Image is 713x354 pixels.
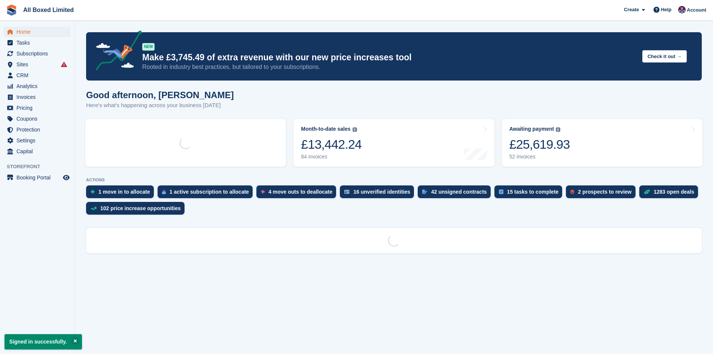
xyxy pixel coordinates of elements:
[16,124,61,135] span: Protection
[91,190,95,194] img: move_ins_to_allocate_icon-fdf77a2bb77ea45bf5b3d319d69a93e2d87916cf1d5bf7949dd705db3b84f3ca.svg
[502,119,703,167] a: Awaiting payment £25,619.93 52 invoices
[98,189,150,195] div: 1 move in to allocate
[431,189,487,195] div: 42 unsigned contracts
[16,70,61,81] span: CRM
[16,103,61,113] span: Pricing
[4,81,71,91] a: menu
[624,6,639,13] span: Create
[4,59,71,70] a: menu
[86,90,234,100] h1: Good afternoon, [PERSON_NAME]
[494,185,566,202] a: 15 tasks to complete
[301,126,350,132] div: Month-to-date sales
[4,92,71,102] a: menu
[256,185,340,202] a: 4 move outs to deallocate
[86,178,702,182] p: ACTIONS
[507,189,559,195] div: 15 tasks to complete
[644,189,650,194] img: deal-1b604bf984904fb50ccaf53a9ad4b4a5d6e5aea283cecdc64d6e3604feb123c2.svg
[4,27,71,37] a: menu
[20,4,77,16] a: All Boxed Limited
[100,205,181,211] div: 102 price increase opportunities
[158,185,256,202] a: 1 active subscription to allocate
[4,146,71,157] a: menu
[170,189,249,195] div: 1 active subscription to allocate
[16,59,61,70] span: Sites
[16,27,61,37] span: Home
[16,172,61,183] span: Booking Portal
[301,137,362,152] div: £13,442.24
[4,172,71,183] a: menu
[16,146,61,157] span: Capital
[353,189,410,195] div: 16 unverified identities
[566,185,639,202] a: 2 prospects to review
[16,92,61,102] span: Invoices
[16,48,61,59] span: Subscriptions
[340,185,418,202] a: 16 unverified identities
[89,30,142,73] img: price-adjustments-announcement-icon-8257ccfd72463d97f412b2fc003d46551f7dbcb40ab6d574587a9cd5c0d94...
[4,37,71,48] a: menu
[654,189,694,195] div: 1283 open deals
[301,154,362,160] div: 84 invoices
[4,70,71,81] a: menu
[353,127,357,132] img: icon-info-grey-7440780725fd019a000dd9b08b2336e03edf1995a4989e88bcd33f0948082b44.svg
[509,154,570,160] div: 52 invoices
[4,48,71,59] a: menu
[61,61,67,67] i: Smart entry sync failures have occurred
[86,185,158,202] a: 1 move in to allocate
[142,43,155,51] div: NEW
[142,52,636,63] p: Make £3,745.49 of extra revenue with our new price increases tool
[570,190,574,194] img: prospect-51fa495bee0391a8d652442698ab0144808aea92771e9ea1ae160a38d050c398.svg
[499,190,503,194] img: task-75834270c22a3079a89374b754ae025e5fb1db73e45f91037f5363f120a921f8.svg
[509,126,554,132] div: Awaiting payment
[4,334,82,350] p: Signed in successfully.
[4,114,71,124] a: menu
[16,37,61,48] span: Tasks
[16,81,61,91] span: Analytics
[556,127,560,132] img: icon-info-grey-7440780725fd019a000dd9b08b2336e03edf1995a4989e88bcd33f0948082b44.svg
[418,185,494,202] a: 42 unsigned contracts
[422,190,427,194] img: contract_signature_icon-13c848040528278c33f63329250d36e43548de30e8caae1d1a13099fd9432cc5.svg
[642,50,687,63] button: Check it out →
[4,124,71,135] a: menu
[578,189,631,195] div: 2 prospects to review
[162,190,166,194] img: active_subscription_to_allocate_icon-d502201f5373d7db506a760aba3b589e785aa758c864c3986d89f69b8ff3...
[6,4,17,16] img: stora-icon-8386f47178a22dfd0bd8f6a31ec36ba5ce8667c1dd55bd0f319d3a0aa187defe.svg
[91,207,97,210] img: price_increase_opportunities-93ffe204e8149a01c8c9dc8f82e8f89637d9d84a8eef4429ea346261dce0b2c0.svg
[7,163,74,170] span: Storefront
[687,6,706,14] span: Account
[639,185,702,202] a: 1283 open deals
[509,137,570,152] div: £25,619.93
[16,114,61,124] span: Coupons
[16,135,61,146] span: Settings
[261,190,265,194] img: move_outs_to_deallocate_icon-f764333ba52eb49d3ac5e1228854f67142a1ed5810a6f6cc68b1a99e826820c5.svg
[661,6,671,13] span: Help
[86,101,234,110] p: Here's what's happening across your business [DATE]
[344,190,350,194] img: verify_identity-adf6edd0f0f0b5bbfe63781bf79b02c33cf7c696d77639b501bdc392416b5a36.svg
[678,6,686,13] img: Eliza Goss
[62,173,71,182] a: Preview store
[268,189,332,195] div: 4 move outs to deallocate
[86,202,188,218] a: 102 price increase opportunities
[4,103,71,113] a: menu
[293,119,494,167] a: Month-to-date sales £13,442.24 84 invoices
[4,135,71,146] a: menu
[142,63,636,71] p: Rooted in industry best practices, but tailored to your subscriptions.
